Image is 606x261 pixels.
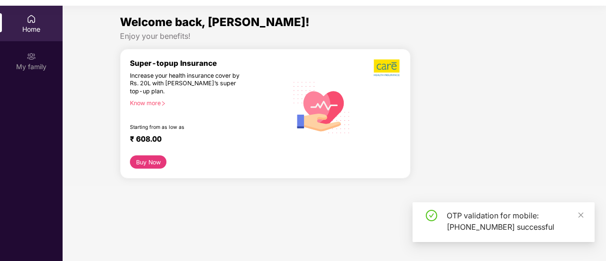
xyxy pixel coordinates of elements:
[130,59,288,68] div: Super-topup Insurance
[447,210,583,233] div: OTP validation for mobile: [PHONE_NUMBER] successful
[130,155,166,169] button: Buy Now
[288,72,356,141] img: svg+xml;base64,PHN2ZyB4bWxucz0iaHR0cDovL3d3dy53My5vcmcvMjAwMC9zdmciIHhtbG5zOnhsaW5rPSJodHRwOi8vd3...
[27,14,36,24] img: svg+xml;base64,PHN2ZyBpZD0iSG9tZSIgeG1sbnM9Imh0dHA6Ly93d3cudzMub3JnLzIwMDAvc3ZnIiB3aWR0aD0iMjAiIG...
[27,52,36,61] img: svg+xml;base64,PHN2ZyB3aWR0aD0iMjAiIGhlaWdodD0iMjAiIHZpZXdCb3g9IjAgMCAyMCAyMCIgZmlsbD0ibm9uZSIgeG...
[120,31,549,41] div: Enjoy your benefits!
[130,135,278,146] div: ₹ 608.00
[120,15,310,29] span: Welcome back, [PERSON_NAME]!
[130,99,282,106] div: Know more
[426,210,437,221] span: check-circle
[161,101,166,106] span: right
[578,212,584,218] span: close
[130,124,248,131] div: Starting from as low as
[374,59,401,77] img: b5dec4f62d2307b9de63beb79f102df3.png
[130,72,247,96] div: Increase your health insurance cover by Rs. 20L with [PERSON_NAME]’s super top-up plan.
